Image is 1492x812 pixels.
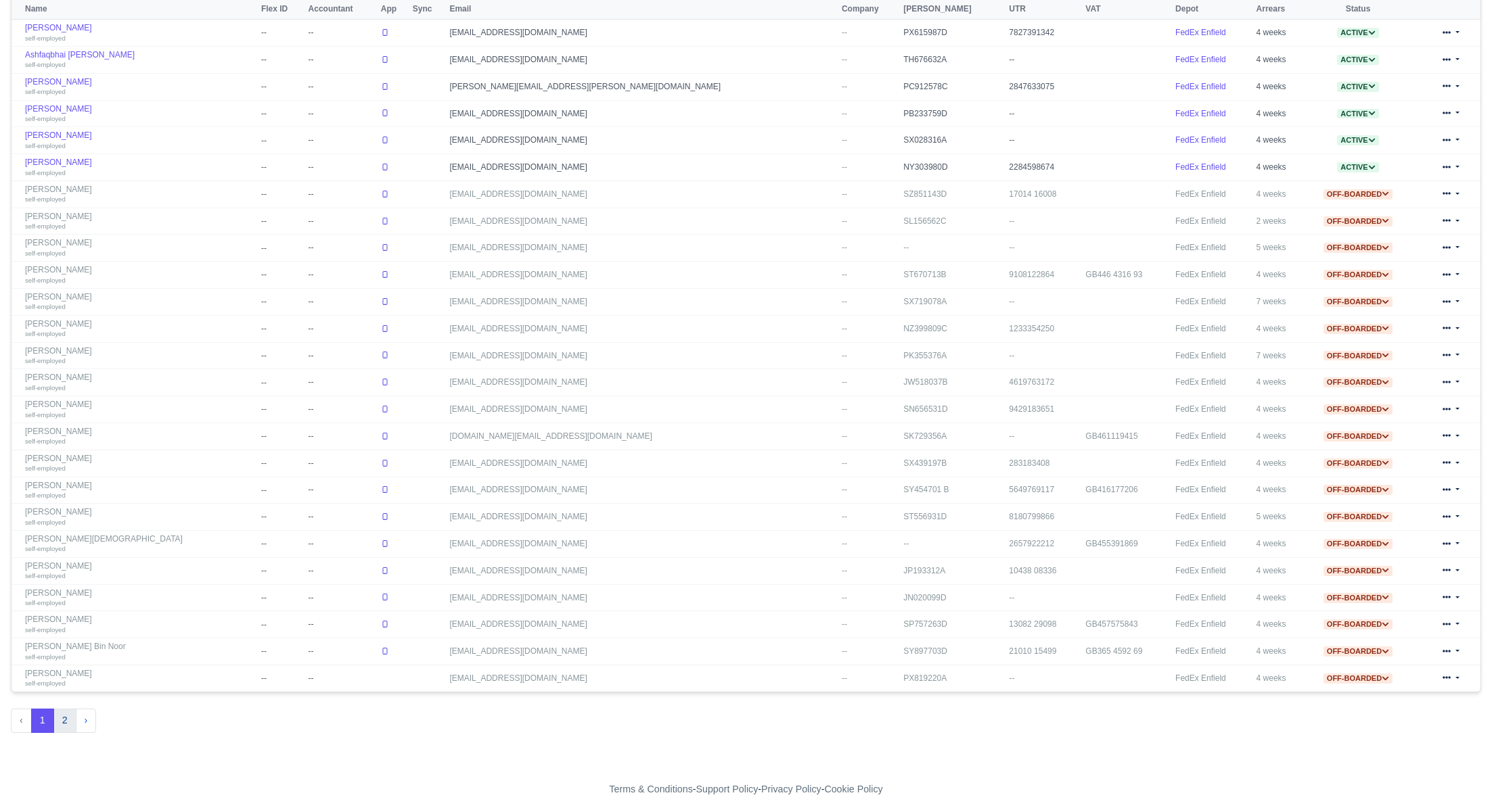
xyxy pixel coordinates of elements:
[25,519,66,526] small: self-employed
[1005,342,1082,369] td: --
[25,277,66,284] small: self-employed
[842,324,847,333] span: --
[842,189,847,199] span: --
[25,642,254,661] a: [PERSON_NAME] Bin Noor self-employed
[258,20,305,47] td: --
[1253,450,1305,477] td: 4 weeks
[1324,189,1393,199] a: Off-boarded
[1253,504,1305,531] td: 5 weeks
[25,561,254,581] a: [PERSON_NAME] self-employed
[258,396,305,423] td: --
[900,342,1005,369] td: PK355376A
[1253,262,1305,289] td: 4 weeks
[1253,20,1305,47] td: 4 weeks
[446,557,838,584] td: [EMAIL_ADDRESS][DOMAIN_NAME]
[305,477,378,504] td: --
[900,531,1005,558] td: --
[900,477,1005,504] td: SY454701 B
[1253,315,1305,342] td: 4 weeks
[842,404,847,414] span: --
[842,55,847,64] span: --
[842,566,847,575] span: --
[25,588,254,608] a: [PERSON_NAME] self-employed
[25,50,254,70] a: Ashfaqbhai [PERSON_NAME] self-employed
[446,100,838,127] td: [EMAIL_ADDRESS][DOMAIN_NAME]
[900,369,1005,396] td: JW518037B
[1337,135,1378,145] a: Active
[1175,135,1226,145] a: FedEx Enfield
[305,450,378,477] td: --
[446,262,838,289] td: [EMAIL_ADDRESS][DOMAIN_NAME]
[446,450,838,477] td: [EMAIL_ADDRESS][DOMAIN_NAME]
[446,208,838,235] td: [EMAIL_ADDRESS][DOMAIN_NAME]
[25,212,254,231] a: [PERSON_NAME] self-employed
[446,289,838,316] td: [EMAIL_ADDRESS][DOMAIN_NAME]
[446,47,838,74] td: [EMAIL_ADDRESS][DOMAIN_NAME]
[1005,208,1082,235] td: --
[1337,82,1378,92] span: Active
[1324,539,1393,548] a: Off-boarded
[900,504,1005,531] td: ST556931D
[1175,673,1226,683] a: FedEx Enfield
[446,504,838,531] td: [EMAIL_ADDRESS][DOMAIN_NAME]
[900,423,1005,450] td: SK729356A
[258,289,305,316] td: --
[1324,566,1393,576] span: Off-boarded
[842,539,847,548] span: --
[446,584,838,611] td: [EMAIL_ADDRESS][DOMAIN_NAME]
[1324,404,1393,414] a: Off-boarded
[842,270,847,279] span: --
[25,319,254,339] a: [PERSON_NAME] self-employed
[258,477,305,504] td: --
[305,504,378,531] td: --
[761,784,821,794] a: Privacy Policy
[1324,216,1393,226] span: Off-boarded
[25,115,66,122] small: self-employed
[1082,423,1172,450] td: GB461119415
[25,653,66,661] small: self-employed
[842,297,847,306] span: --
[25,507,254,527] a: [PERSON_NAME] self-employed
[1324,377,1393,387] span: Off-boarded
[1253,235,1305,262] td: 5 weeks
[305,342,378,369] td: --
[1005,315,1082,342] td: 1233354250
[1253,154,1305,181] td: 4 weeks
[1175,619,1226,629] a: FedEx Enfield
[1253,396,1305,423] td: 4 weeks
[25,330,66,337] small: self-employed
[25,481,254,500] a: [PERSON_NAME] self-employed
[258,154,305,181] td: --
[25,437,66,445] small: self-employed
[25,626,66,634] small: self-employed
[25,169,66,176] small: self-employed
[1424,747,1492,812] iframe: Chat Widget
[446,154,838,181] td: [EMAIL_ADDRESS][DOMAIN_NAME]
[1005,289,1082,316] td: --
[446,73,838,100] td: [PERSON_NAME][EMAIL_ADDRESS][PERSON_NAME][DOMAIN_NAME]
[696,784,759,794] a: Support Policy
[1324,297,1393,307] span: Off-boarded
[1337,162,1378,172] a: Active
[25,104,254,124] a: [PERSON_NAME] self-employed
[25,615,254,634] a: [PERSON_NAME] self-employed
[842,512,847,521] span: --
[1253,47,1305,74] td: 4 weeks
[842,431,847,441] span: --
[305,47,378,74] td: --
[446,477,838,504] td: [EMAIL_ADDRESS][DOMAIN_NAME]
[258,100,305,127] td: --
[1005,396,1082,423] td: 9429183651
[900,235,1005,262] td: --
[842,351,847,360] span: --
[305,100,378,127] td: --
[900,20,1005,47] td: PX615987D
[258,235,305,262] td: --
[1005,235,1082,262] td: --
[305,20,378,47] td: --
[1175,55,1226,64] a: FedEx Enfield
[25,142,66,149] small: self-employed
[1324,351,1393,361] span: Off-boarded
[1324,512,1393,521] a: Off-boarded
